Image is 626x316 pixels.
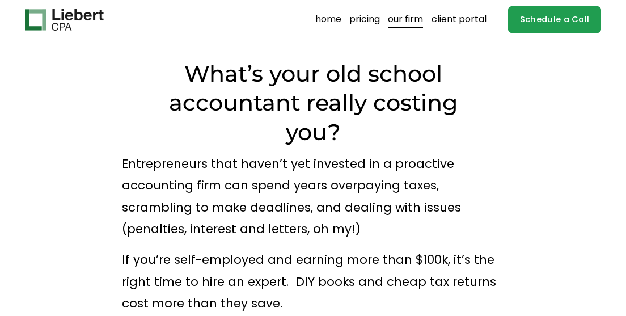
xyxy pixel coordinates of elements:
a: our firm [388,11,423,29]
p: Entrepreneurs that haven’t yet invested in a proactive accounting firm can spend years overpaying... [122,153,504,240]
a: Schedule a Call [508,6,600,33]
a: home [315,11,341,29]
a: client portal [432,11,487,29]
p: If you’re self-employed and earning more than $100k, it’s the right time to hire an expert. DIY b... [122,249,504,314]
img: Liebert CPA [25,9,103,31]
h2: What’s your old school accountant really costing you? [146,59,480,147]
a: pricing [349,11,380,29]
